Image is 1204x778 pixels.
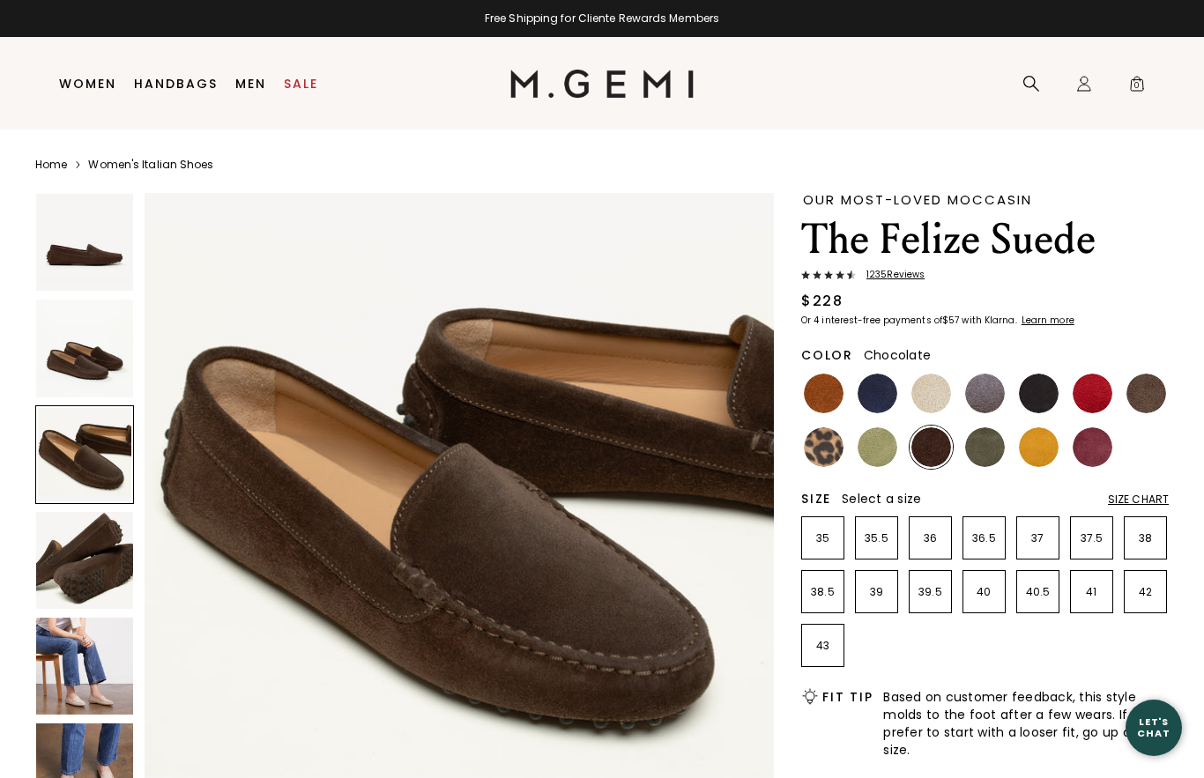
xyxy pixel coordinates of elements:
span: Chocolate [864,346,931,364]
div: Our Most-Loved Moccasin [803,193,1169,206]
klarna-placement-style-cta: Learn more [1022,314,1074,327]
img: The Felize Suede [36,194,133,291]
a: 1235Reviews [801,270,1169,284]
a: Sale [284,77,318,91]
klarna-placement-style-amount: $57 [942,314,959,327]
p: 35.5 [856,531,897,545]
p: 41 [1071,585,1112,599]
span: Select a size [842,490,921,508]
img: The Felize Suede [36,618,133,715]
p: 43 [802,639,844,653]
img: M.Gemi [510,70,695,98]
img: Black [1019,374,1059,413]
p: 37 [1017,531,1059,545]
a: Handbags [134,77,218,91]
div: Size Chart [1108,493,1169,507]
p: 38 [1125,531,1166,545]
span: Based on customer feedback, this style molds to the foot after a few wears. If you prefer to star... [883,688,1169,759]
a: Women's Italian Shoes [88,158,213,172]
a: Men [235,77,266,91]
img: Sunflower [1019,427,1059,467]
p: 39 [856,585,897,599]
div: $228 [801,291,843,312]
a: Women [59,77,116,91]
p: 36.5 [963,531,1005,545]
div: Let's Chat [1126,716,1182,738]
img: Burgundy [1073,427,1112,467]
klarna-placement-style-body: with Klarna [962,314,1019,327]
p: 40 [963,585,1005,599]
a: Home [35,158,67,172]
h2: Color [801,348,853,362]
h2: Fit Tip [822,690,873,704]
img: The Felize Suede [36,300,133,396]
p: 40.5 [1017,585,1059,599]
p: 38.5 [802,585,844,599]
p: 39.5 [910,585,951,599]
img: Latte [911,374,951,413]
span: 1235 Review s [856,270,925,280]
img: Gray [965,374,1005,413]
span: 0 [1128,78,1146,96]
h2: Size [801,492,831,506]
img: Olive [965,427,1005,467]
p: 35 [802,531,844,545]
img: Mushroom [1126,374,1166,413]
img: Chocolate [911,427,951,467]
a: Learn more [1020,315,1074,326]
img: The Felize Suede [36,512,133,609]
p: 37.5 [1071,531,1112,545]
h1: The Felize Suede [801,215,1169,264]
img: Leopard Print [804,427,844,467]
p: 36 [910,531,951,545]
img: Saddle [804,374,844,413]
img: Midnight Blue [858,374,897,413]
img: Pistachio [858,427,897,467]
klarna-placement-style-body: Or 4 interest-free payments of [801,314,942,327]
p: 42 [1125,585,1166,599]
img: Sunset Red [1073,374,1112,413]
